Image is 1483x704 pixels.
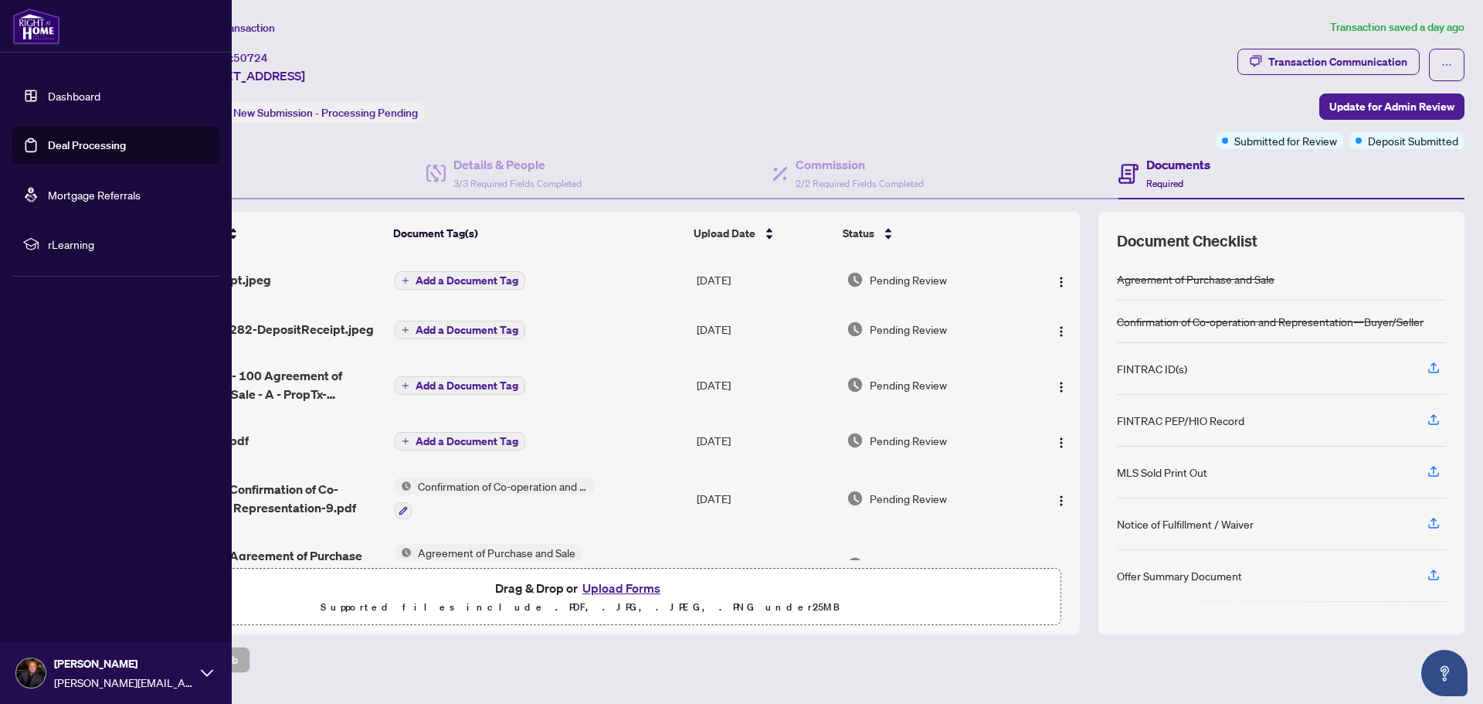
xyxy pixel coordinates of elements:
div: FINTRAC PEP/HIO Record [1117,412,1244,429]
span: plus [402,277,409,284]
img: logo [12,8,60,45]
div: Agreement of Purchase and Sale [1117,270,1274,287]
span: Pending Review [870,556,947,573]
span: Upload Date [694,225,755,242]
p: Supported files include .PDF, .JPG, .JPEG, .PNG under 25 MB [109,598,1051,617]
span: Pending Review [870,321,947,338]
img: Status Icon [395,478,412,495]
span: Confirmation of Co-operation and Representation—Buyer/Seller [412,478,595,495]
span: rLearning [48,236,209,253]
span: ellipsis [1441,60,1452,70]
img: Logo [1055,381,1067,393]
div: Transaction Communication [1268,49,1407,74]
div: Notice of Fulfillment / Waiver [1117,515,1254,532]
div: FINTRAC ID(s) [1117,360,1187,377]
button: Logo [1049,553,1074,577]
img: Document Status [847,321,864,338]
img: Logo [1055,495,1067,507]
span: [PERSON_NAME] [54,655,193,672]
img: Document Status [847,376,864,393]
td: [DATE] [691,532,840,598]
a: Mortgage Referrals [48,188,141,202]
button: Add a Document Tag [395,321,525,339]
div: Status: [192,102,424,123]
button: Add a Document Tag [395,270,525,291]
img: Logo [1055,325,1067,338]
span: [STREET_ADDRESS] [192,66,305,85]
span: Add a Document Tag [416,275,518,286]
button: Logo [1049,428,1074,453]
button: Transaction Communication [1237,49,1420,75]
span: [PERSON_NAME][EMAIL_ADDRESS][DOMAIN_NAME] [54,674,193,691]
span: Drag & Drop or [495,578,665,598]
span: Pending Review [870,271,947,288]
span: Add a Document Tag [416,325,518,335]
button: Add a Document Tag [395,376,525,395]
img: Profile Icon [16,658,46,688]
img: Logo [1055,437,1067,449]
span: View Transaction [192,21,275,35]
img: Document Status [847,556,864,573]
img: Logo [1055,276,1067,288]
button: Add a Document Tag [395,320,525,340]
span: Document Checklist [1117,230,1257,252]
button: Logo [1049,372,1074,397]
span: Add a Document Tag [416,436,518,447]
span: 1_Schedule A - 100 Agreement of Purchase and Sale - A - PropTx-[PERSON_NAME].pdf [152,366,382,403]
h4: Details & People [453,155,582,174]
span: 3/3 Required Fields Completed [453,178,582,189]
button: Logo [1049,486,1074,511]
span: plus [402,326,409,334]
span: Deposit Submitted [1368,132,1458,149]
button: Upload Forms [578,578,665,598]
img: Document Status [847,432,864,449]
a: Deal Processing [48,138,126,152]
span: Pending Review [870,376,947,393]
article: Transaction saved a day ago [1330,19,1464,36]
th: Document Tag(s) [387,212,688,255]
button: Add a Document Tag [395,432,525,451]
button: Open asap [1421,650,1468,696]
div: Offer Summary Document [1117,567,1242,584]
button: Update for Admin Review [1319,94,1464,120]
div: Confirmation of Co-operation and Representation—Buyer/Seller [1117,313,1424,330]
td: [DATE] [691,416,840,465]
span: 1756408165282-DepositReceipt.jpeg [152,320,374,338]
span: plus [402,437,409,445]
span: 2/2 Required Fields Completed [796,178,924,189]
span: plus [402,382,409,389]
span: Ontario 320 - Confirmation of Co-operation and Representation-9.pdf [152,480,382,517]
span: Status [843,225,874,242]
span: Pending Review [870,432,947,449]
th: Upload Date [687,212,837,255]
img: Document Status [847,490,864,507]
button: Add a Document Tag [395,271,525,290]
button: Add a Document Tag [395,376,525,396]
td: [DATE] [691,255,840,304]
button: Status IconConfirmation of Co-operation and Representation—Buyer/Seller [395,478,595,519]
div: MLS Sold Print Out [1117,464,1207,481]
td: [DATE] [691,465,840,532]
span: New Submission - Processing Pending [233,106,418,120]
span: Drag & Drop orUpload FormsSupported files include .PDF, .JPG, .JPEG, .PNG under25MB [100,569,1060,626]
h4: Documents [1146,155,1210,174]
h4: Commission [796,155,924,174]
span: Required [1146,178,1183,189]
span: Pending Review [870,490,947,507]
td: [DATE] [691,354,840,416]
a: Dashboard [48,89,100,103]
span: Add a Document Tag [416,380,518,391]
th: (6) File Name [146,212,387,255]
th: Status [837,212,1023,255]
span: Agreement of Purchase and Sale [412,544,582,561]
button: Status IconAgreement of Purchase and Sale [395,544,582,586]
img: Document Status [847,271,864,288]
span: 50724 [233,51,268,65]
span: Submitted for Review [1234,132,1337,149]
button: Add a Document Tag [395,431,525,451]
span: Update for Admin Review [1329,94,1454,119]
button: Logo [1049,267,1074,292]
button: Logo [1049,317,1074,342]
img: Status Icon [395,544,412,561]
td: [DATE] [691,304,840,354]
